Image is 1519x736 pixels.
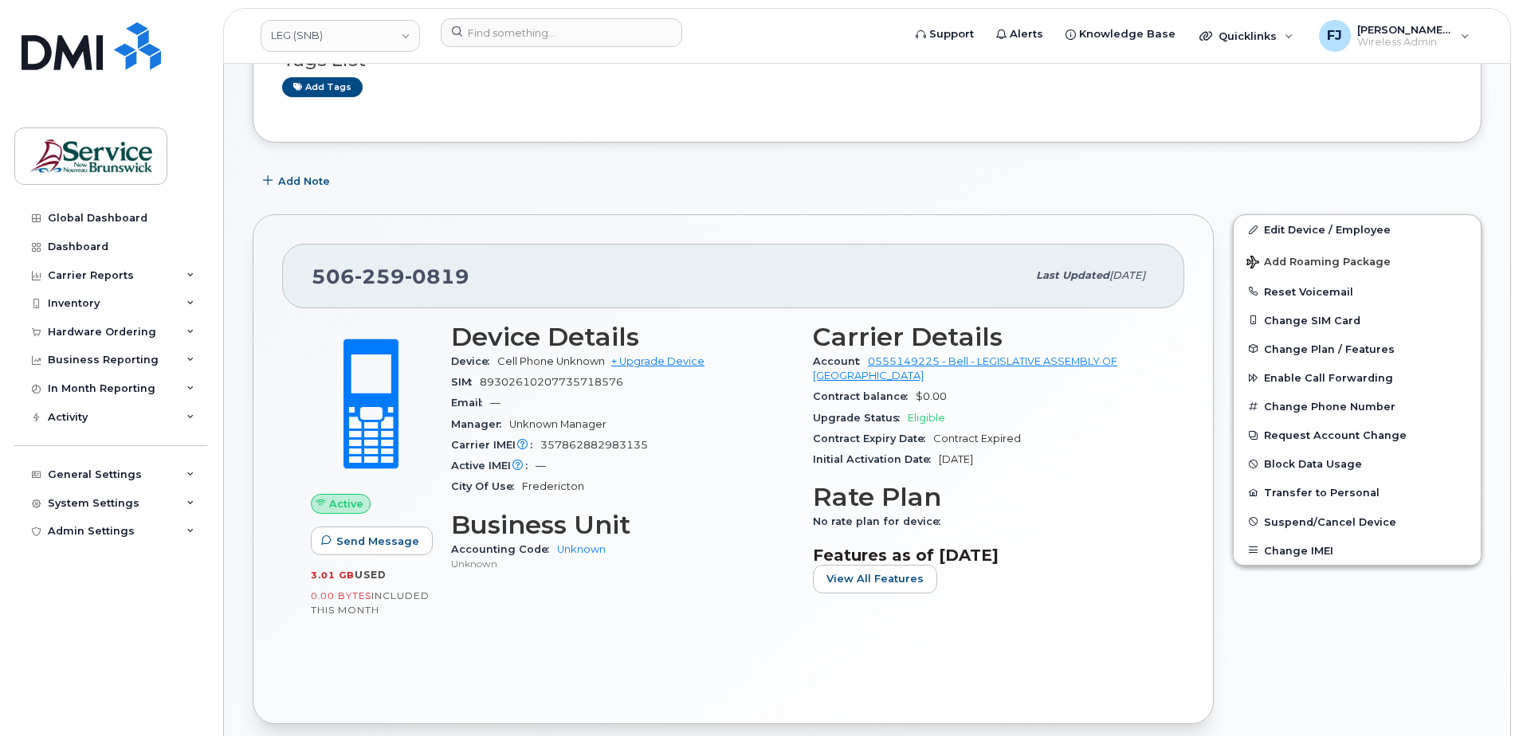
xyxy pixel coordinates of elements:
span: City Of Use [451,480,522,492]
span: Accounting Code [451,543,557,555]
span: FJ [1327,26,1342,45]
span: 0819 [405,264,469,288]
span: Wireless Admin [1357,36,1453,49]
button: Block Data Usage [1234,449,1481,478]
button: Add Note [253,166,343,195]
h3: Features as of [DATE] [813,546,1156,565]
a: Add tags [282,77,363,97]
a: 0555149225 - Bell - LEGISLATIVE ASSEMBLY OF [GEOGRAPHIC_DATA] [813,355,1117,382]
span: Active [329,496,363,511]
button: Change IMEI [1234,536,1481,565]
a: + Upgrade Device [611,355,705,367]
a: Knowledge Base [1054,18,1187,50]
span: View All Features [826,571,924,586]
span: Suspend/Cancel Device [1264,515,1396,527]
span: Unknown Manager [509,418,606,430]
span: 0.00 Bytes [311,590,371,601]
a: Alerts [985,18,1054,50]
span: Manager [451,418,509,430]
button: Change SIM Card [1234,306,1481,335]
a: Support [905,18,985,50]
span: Cell Phone Unknown [497,355,605,367]
h3: Tags List [282,50,1452,70]
span: Account [813,355,868,367]
span: [PERSON_NAME] (SNB) [1357,23,1453,36]
span: Contract Expiry Date [813,433,933,444]
span: — [536,460,546,472]
span: Fredericton [522,480,584,492]
span: included this month [311,589,430,616]
div: Fougere, Jonathan (SNB) [1308,20,1481,52]
span: Enable Call Forwarding [1264,372,1393,384]
input: Find something... [441,18,682,47]
span: 3.01 GB [311,570,355,581]
span: SIM [451,376,480,388]
span: Contract Expired [933,433,1021,444]
span: Knowledge Base [1079,26,1176,42]
button: Request Account Change [1234,421,1481,449]
span: Support [929,26,974,42]
span: — [490,397,500,409]
span: used [355,569,387,581]
a: LEG (SNB) [261,20,420,52]
a: Unknown [557,543,606,555]
span: 259 [355,264,405,288]
span: Carrier IMEI [451,439,540,451]
span: Device [451,355,497,367]
span: Alerts [1010,26,1043,42]
span: Last updated [1036,269,1109,281]
span: Add Roaming Package [1246,256,1391,271]
h3: Carrier Details [813,323,1156,351]
span: 357862882983135 [540,439,648,451]
h3: Business Unit [451,511,794,539]
h3: Rate Plan [813,483,1156,511]
span: Add Note [278,174,330,189]
span: Active IMEI [451,460,536,472]
div: Quicklinks [1188,20,1305,52]
button: Change Phone Number [1234,392,1481,421]
button: Transfer to Personal [1234,478,1481,507]
span: [DATE] [939,453,973,465]
span: 89302610207735718576 [480,376,623,388]
span: 506 [312,264,469,288]
button: Send Message [311,527,433,555]
h3: Device Details [451,323,794,351]
span: Email [451,397,490,409]
span: Upgrade Status [813,412,908,424]
span: Eligible [908,412,945,424]
p: Unknown [451,557,794,570]
button: Change Plan / Features [1234,335,1481,363]
span: Send Message [336,534,419,549]
span: $0.00 [916,390,947,402]
span: Initial Activation Date [813,453,939,465]
button: Suspend/Cancel Device [1234,507,1481,536]
button: View All Features [813,565,937,593]
a: Edit Device / Employee [1234,215,1481,244]
span: [DATE] [1109,269,1145,281]
span: Contract balance [813,390,916,402]
span: No rate plan for device [813,515,948,527]
button: Add Roaming Package [1234,245,1481,277]
button: Reset Voicemail [1234,277,1481,306]
span: Quicklinks [1219,29,1277,42]
button: Enable Call Forwarding [1234,363,1481,392]
span: Change Plan / Features [1264,343,1395,354]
